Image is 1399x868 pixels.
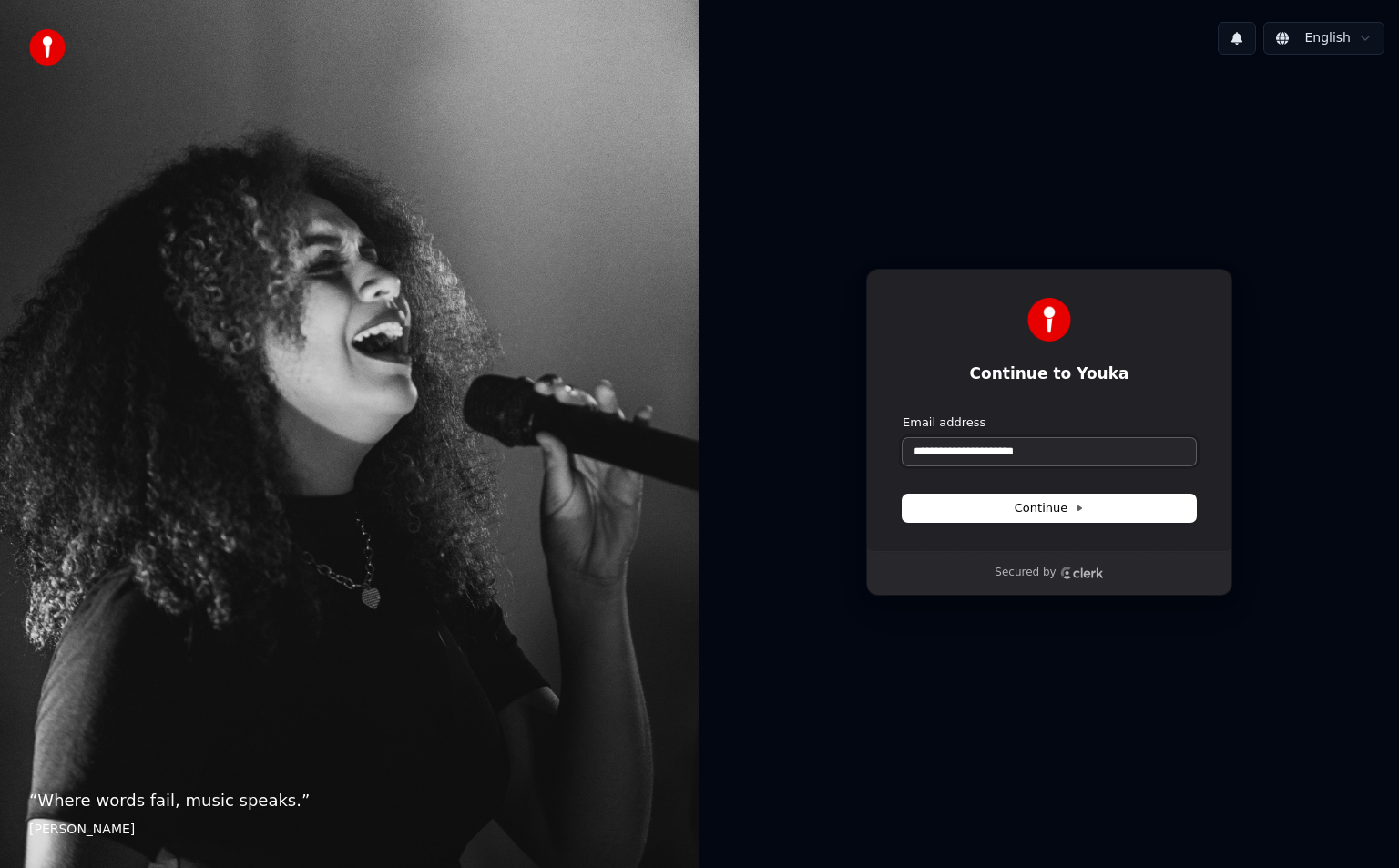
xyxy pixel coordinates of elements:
[1015,500,1084,516] span: Continue
[1060,567,1104,579] a: Clerk logo
[29,821,670,839] footer: [PERSON_NAME]
[903,414,985,431] label: Email address
[29,788,670,813] p: “ Where words fail, music speaks. ”
[903,363,1196,385] h1: Continue to Youka
[995,566,1056,580] p: Secured by
[29,29,66,66] img: youka
[903,495,1196,522] button: Continue
[1027,298,1071,342] img: Youka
